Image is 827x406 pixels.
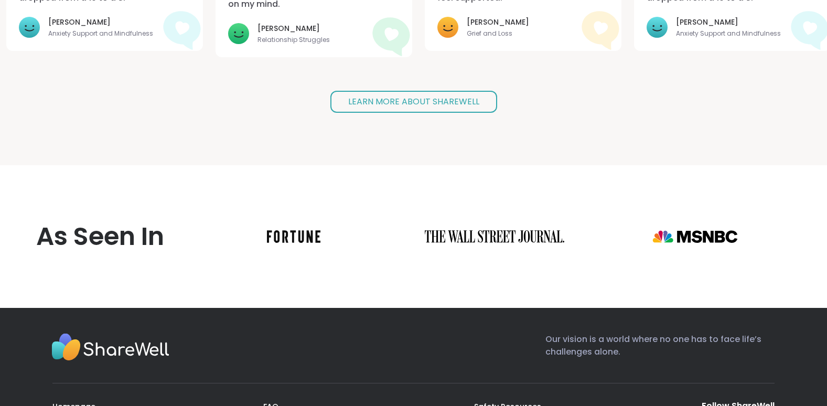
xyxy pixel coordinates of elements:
[676,17,781,28] h3: [PERSON_NAME]
[467,29,529,38] h4: Grief and Loss
[545,333,775,366] p: Our vision is a world where no one has to face life’s challenges alone.
[348,95,479,108] span: Learn More About ShareWell
[467,17,529,28] h3: [PERSON_NAME]
[36,218,164,255] h2: As Seen In
[330,91,497,113] a: Learn More About ShareWell
[257,35,330,45] h4: Relationship Struggles
[257,23,330,34] h3: [PERSON_NAME]
[48,29,153,38] h4: Anxiety Support and Mindfulness
[48,17,153,28] h3: [PERSON_NAME]
[51,333,169,364] img: Sharewell
[676,29,781,38] h4: Anxiety Support and Mindfulness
